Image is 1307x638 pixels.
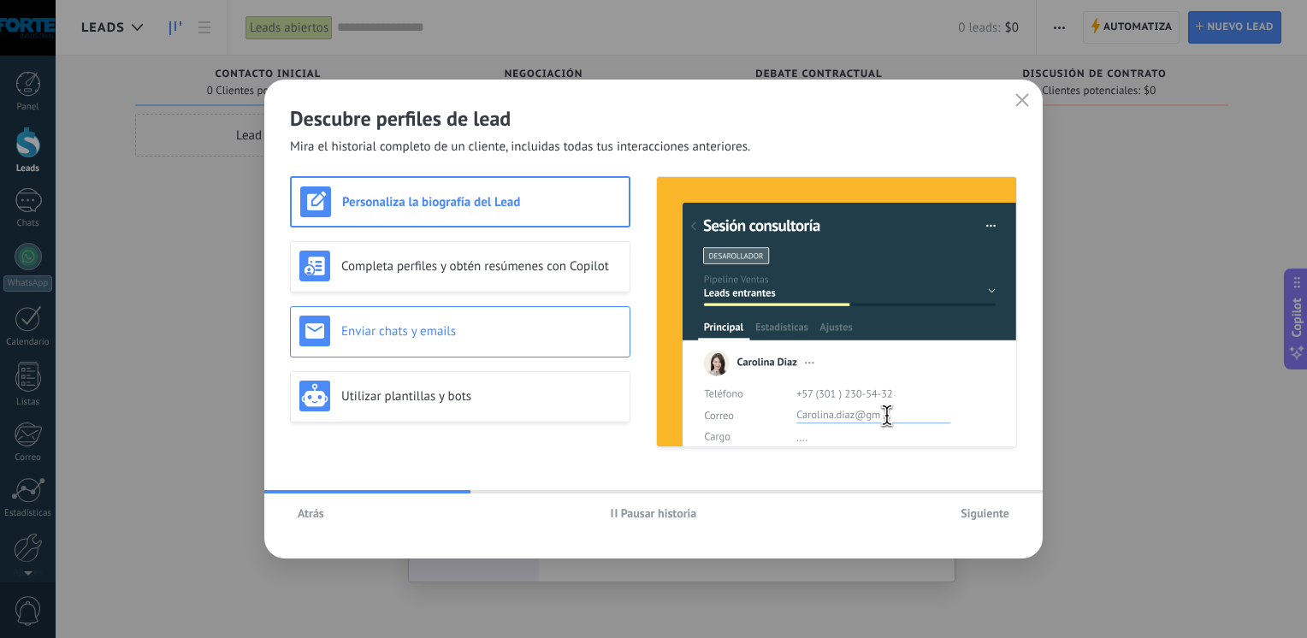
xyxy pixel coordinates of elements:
[341,258,621,275] h3: Completa perfiles y obtén resúmenes con Copilot
[290,500,332,526] button: Atrás
[341,388,621,405] h3: Utilizar plantillas y bots
[341,323,621,340] h3: Enviar chats y emails
[961,507,1009,519] span: Siguiente
[603,500,705,526] button: Pausar historia
[298,507,324,519] span: Atrás
[953,500,1017,526] button: Siguiente
[290,139,750,156] span: Mira el historial completo de un cliente, incluidas todas tus interacciones anteriores.
[342,194,620,210] h3: Personaliza la biografía del Lead
[621,507,697,519] span: Pausar historia
[290,105,1017,132] h2: Descubre perfiles de lead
